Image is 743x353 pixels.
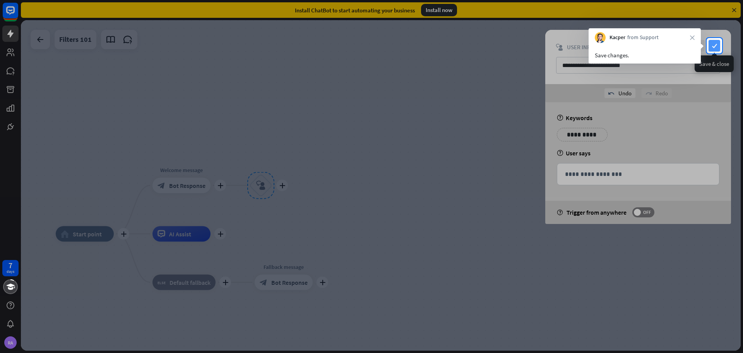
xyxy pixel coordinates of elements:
[627,34,659,41] span: from Support
[709,40,720,52] i: check
[6,3,29,26] button: Open LiveChat chat widget
[690,35,695,40] i: close
[595,51,695,60] div: Save changes.
[609,34,625,41] span: Kacper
